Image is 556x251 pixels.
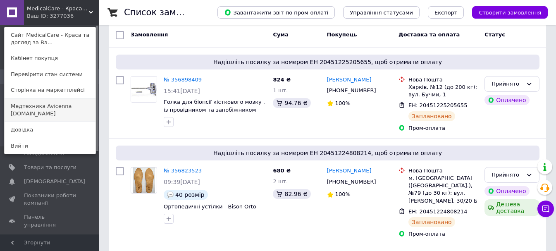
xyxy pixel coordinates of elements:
span: 1 шт. [273,87,288,93]
span: Покупець [327,31,357,38]
span: Завантажити звіт по пром-оплаті [224,9,328,16]
div: м. [GEOGRAPHIC_DATA] ([GEOGRAPHIC_DATA].), №79 (до 30 кг): вул. [PERSON_NAME], 30/20 Б [408,175,478,205]
a: Створити замовлення [464,9,548,15]
button: Експорт [428,6,464,19]
span: 40 розмір [175,191,205,198]
span: Панель управління [24,213,76,228]
a: Ортопедичні устілки - Bison Orto [164,203,256,210]
span: Надішліть посилку за номером ЕН 20451225205655, щоб отримати оплату [119,58,536,66]
img: Фото товару [131,76,157,102]
a: Перевірити стан системи [5,67,95,82]
span: 2 шт. [273,178,288,184]
div: Прийнято [492,80,523,88]
span: Експорт [434,10,458,16]
div: Прийнято [492,171,523,179]
span: ЕН: 20451224808214 [408,208,467,215]
span: 15:41[DATE] [164,88,200,94]
a: Довідка [5,122,95,138]
span: [DEMOGRAPHIC_DATA] [24,178,85,185]
span: Доставка та оплата [399,31,460,38]
div: Оплачено [484,95,529,105]
a: № 356823523 [164,167,202,174]
div: Нова Пошта [408,167,478,175]
img: :speech_balloon: [167,191,174,198]
div: Пром-оплата [408,230,478,238]
a: Кабінет покупця [5,50,95,66]
span: 824 ₴ [273,76,291,83]
div: Ваш ID: 3277036 [27,12,62,20]
button: Створити замовлення [472,6,548,19]
span: Показники роботи компанії [24,192,76,207]
button: Чат з покупцем [537,201,554,217]
span: Товари та послуги [24,164,76,171]
a: Вийти [5,138,95,154]
span: ЕН: 20451225205655 [408,102,467,108]
a: [PERSON_NAME] [327,76,372,84]
span: Замовлення [131,31,168,38]
div: Оплачено [484,186,529,196]
span: 100% [335,191,351,197]
img: Фото товару [133,167,155,193]
div: Заплановано [408,111,455,121]
span: Cума [273,31,288,38]
div: Пром-оплата [408,124,478,132]
div: Заплановано [408,217,455,227]
a: Сайт MedicalCare - Краса та догляд за Ва... [5,27,95,50]
div: Дешева доставка [484,199,539,216]
a: Голка для біопсії кісткового мозку , із провідником та запобіжником 13G x 100 (BEN1310) - PJ1310 [164,99,265,120]
span: 100% [335,100,351,106]
span: [PHONE_NUMBER] [327,179,376,185]
a: Сторінка на маркетплейсі [5,82,95,98]
span: Створити замовлення [479,10,541,16]
a: № 356898409 [164,76,202,83]
span: Управління статусами [350,10,413,16]
span: Статус [484,31,505,38]
a: Фото товару [131,167,157,194]
a: [PERSON_NAME] [327,167,372,175]
div: 82.96 ₴ [273,189,310,199]
button: Завантажити звіт по пром-оплаті [217,6,335,19]
span: [PHONE_NUMBER] [327,87,376,93]
div: 94.76 ₴ [273,98,310,108]
div: Харків, №12 (до 200 кг): вул. Бучми, 1 [408,84,478,98]
a: Медтехника Avicenna [DOMAIN_NAME] [5,98,95,122]
span: Надішліть посилку за номером ЕН 20451224808214, щоб отримати оплату [119,149,536,157]
span: 680 ₴ [273,167,291,174]
div: Нова Пошта [408,76,478,84]
button: Управління статусами [343,6,420,19]
span: MedicalCare - Краса та догляд за Вашим здоров'ям [27,5,89,12]
span: 09:39[DATE] [164,179,200,185]
h1: Список замовлень [124,7,208,17]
